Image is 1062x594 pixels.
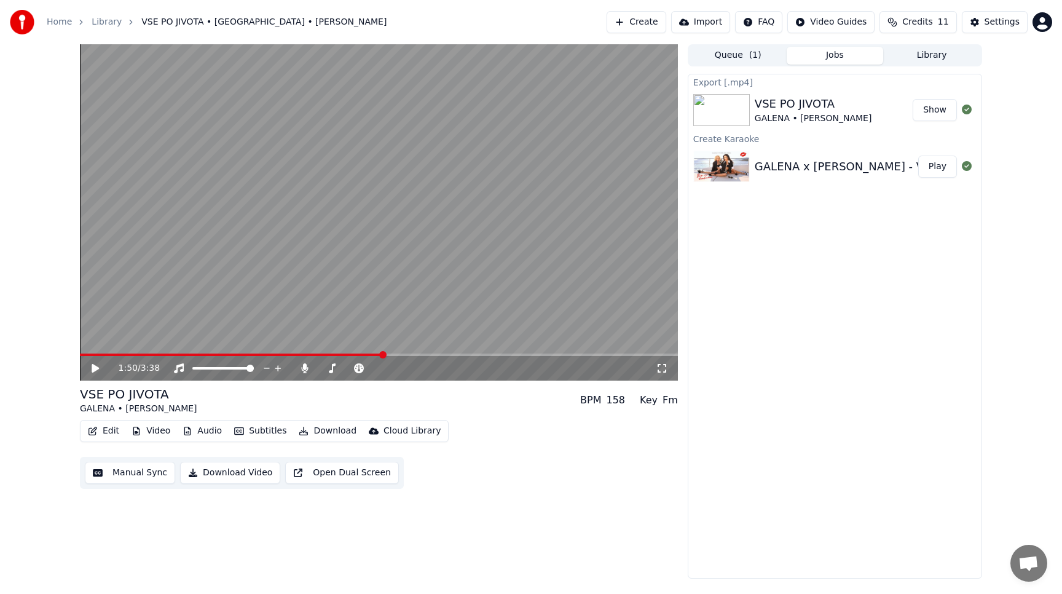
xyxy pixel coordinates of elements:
[755,95,872,113] div: VSE PO JIVOTA
[10,10,34,34] img: youka
[141,362,160,374] span: 3:38
[663,393,678,408] div: Fm
[918,156,957,178] button: Play
[755,113,872,125] div: GALENA • [PERSON_NAME]
[735,11,782,33] button: FAQ
[883,47,980,65] button: Library
[119,362,138,374] span: 1:50
[178,422,227,440] button: Audio
[180,462,280,484] button: Download Video
[80,403,197,415] div: GALENA • [PERSON_NAME]
[1010,545,1047,582] div: Отворен чат
[294,422,361,440] button: Download
[688,131,981,146] div: Create Karaoke
[127,422,175,440] button: Video
[879,11,956,33] button: Credits11
[749,49,761,61] span: ( 1 )
[640,393,658,408] div: Key
[47,16,387,28] nav: breadcrumb
[119,362,148,374] div: /
[92,16,122,28] a: Library
[690,47,787,65] button: Queue
[787,11,875,33] button: Video Guides
[787,47,884,65] button: Jobs
[141,16,387,28] span: VSE PO JIVOTA • [GEOGRAPHIC_DATA] • [PERSON_NAME]
[229,422,291,440] button: Subtitles
[285,462,399,484] button: Open Dual Screen
[80,386,197,403] div: VSE PO JIVOTA
[580,393,601,408] div: BPM
[913,99,957,121] button: Show
[962,11,1028,33] button: Settings
[47,16,72,28] a: Home
[383,425,441,437] div: Cloud Library
[83,422,124,440] button: Edit
[606,393,625,408] div: 158
[85,462,175,484] button: Manual Sync
[671,11,730,33] button: Import
[938,16,949,28] span: 11
[985,16,1020,28] div: Settings
[902,16,932,28] span: Credits
[688,74,981,89] div: Export [.mp4]
[607,11,666,33] button: Create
